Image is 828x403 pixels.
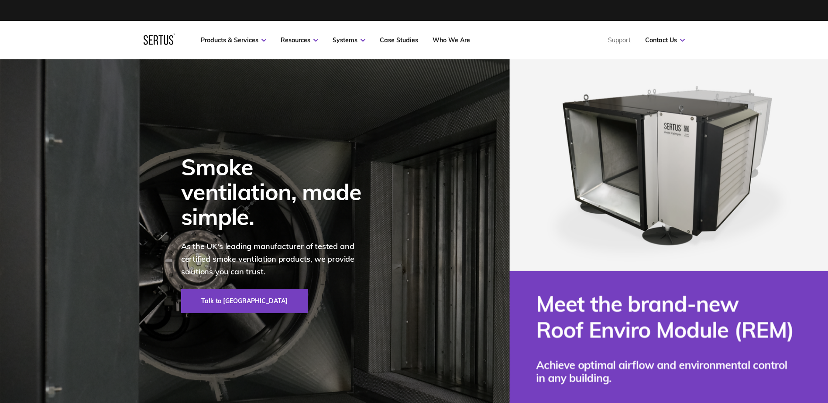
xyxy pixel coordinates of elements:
[645,36,685,44] a: Contact Us
[181,154,373,229] div: Smoke ventilation, made simple.
[181,240,373,278] p: As the UK's leading manufacturer of tested and certified smoke ventilation products, we provide s...
[281,36,318,44] a: Resources
[181,289,308,313] a: Talk to [GEOGRAPHIC_DATA]
[433,36,470,44] a: Who We Are
[333,36,365,44] a: Systems
[380,36,418,44] a: Case Studies
[201,36,266,44] a: Products & Services
[608,36,631,44] a: Support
